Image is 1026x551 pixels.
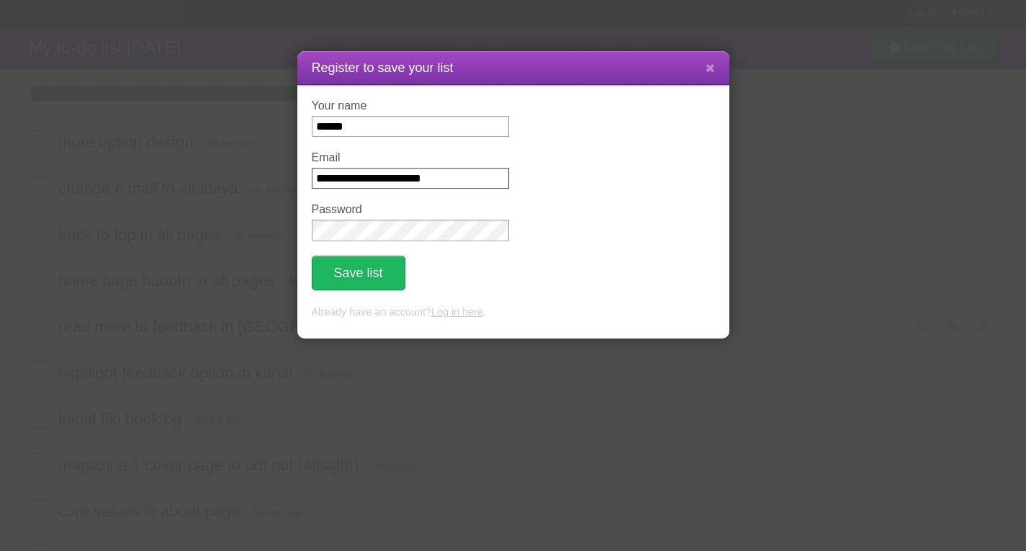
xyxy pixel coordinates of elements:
[312,99,509,112] label: Your name
[312,58,715,78] h1: Register to save your list
[312,151,509,164] label: Email
[312,203,509,216] label: Password
[312,305,715,321] p: Already have an account? .
[312,256,405,290] button: Save list
[431,306,483,318] a: Log in here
